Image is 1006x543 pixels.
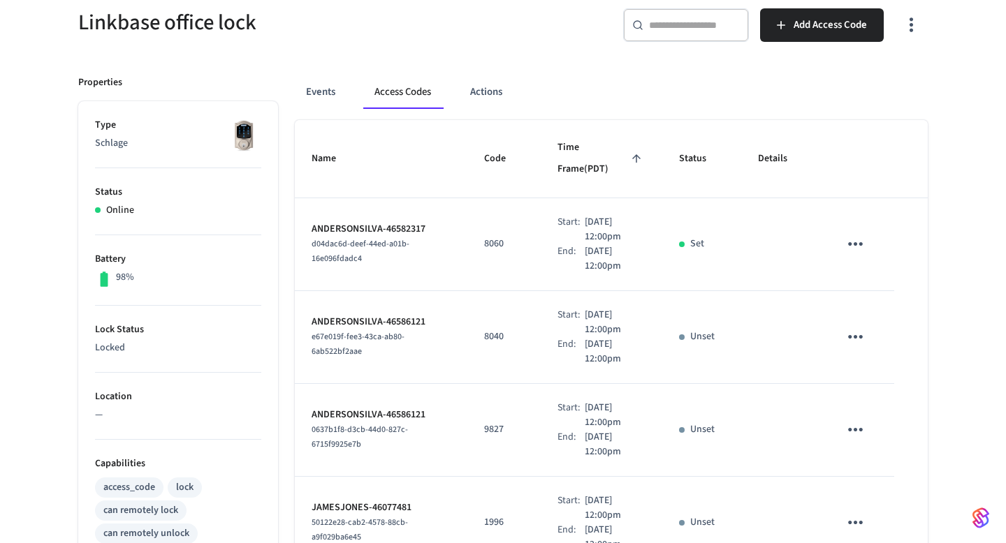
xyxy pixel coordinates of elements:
span: Details [758,148,805,170]
p: ANDERSONSILVA-46586121 [312,408,451,422]
p: Unset [690,515,715,530]
p: [DATE] 12:00pm [585,215,646,244]
p: [DATE] 12:00pm [585,244,646,274]
div: End: [557,244,585,274]
p: Type [95,118,261,133]
p: Lock Status [95,322,261,337]
img: Schlage Sense Smart Deadbolt with Camelot Trim, Front [226,118,261,153]
div: End: [557,430,585,459]
div: Start: [557,401,585,430]
span: d04dac6d-deef-44ed-a01b-16e096fdadc4 [312,238,409,265]
p: Properties [78,75,122,90]
div: lock [176,480,194,495]
div: ant example [295,75,928,109]
div: can remotely unlock [103,526,189,541]
p: Online [106,203,134,218]
button: Events [295,75,347,109]
span: Name [312,148,354,170]
div: can remotely lock [103,503,178,518]
h5: Linkbase office lock [78,8,495,37]
p: Unset [690,329,715,344]
span: Code [484,148,524,170]
p: ANDERSONSILVA-46582317 [312,222,451,237]
img: SeamLogoGradient.69752ec5.svg [972,507,989,529]
p: Set [690,237,704,251]
span: e67e019f-fee3-43ca-ab80-6ab522bf2aae [312,331,404,357]
p: ANDERSONSILVA-46586121 [312,315,451,329]
button: Actions [459,75,513,109]
p: Battery [95,252,261,267]
p: Unset [690,422,715,437]
p: Status [95,185,261,200]
p: [DATE] 12:00pm [585,337,646,366]
p: JAMESJONES-46077481 [312,500,451,515]
p: [DATE] 12:00pm [585,493,646,523]
div: Start: [557,493,585,523]
p: 8060 [484,237,524,251]
p: [DATE] 12:00pm [585,308,646,337]
div: End: [557,337,585,366]
p: 9827 [484,422,524,437]
div: Start: [557,215,585,244]
div: Start: [557,308,585,337]
p: [DATE] 12:00pm [585,430,646,459]
p: — [95,408,261,422]
span: 50122e28-cab2-4578-88cb-a9f029ba6e45 [312,516,408,543]
p: 1996 [484,515,524,530]
p: Locked [95,341,261,355]
button: Access Codes [363,75,442,109]
p: [DATE] 12:00pm [585,401,646,430]
p: Capabilities [95,456,261,471]
span: Time Frame(PDT) [557,137,646,181]
span: 0637b1f8-d3cb-44d0-827c-6715f9925e7b [312,424,408,450]
span: Status [679,148,724,170]
p: Schlage [95,136,261,151]
span: Add Access Code [794,16,867,34]
p: Location [95,389,261,404]
p: 8040 [484,329,524,344]
div: access_code [103,480,155,495]
button: Add Access Code [760,8,884,42]
p: 98% [116,270,134,285]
